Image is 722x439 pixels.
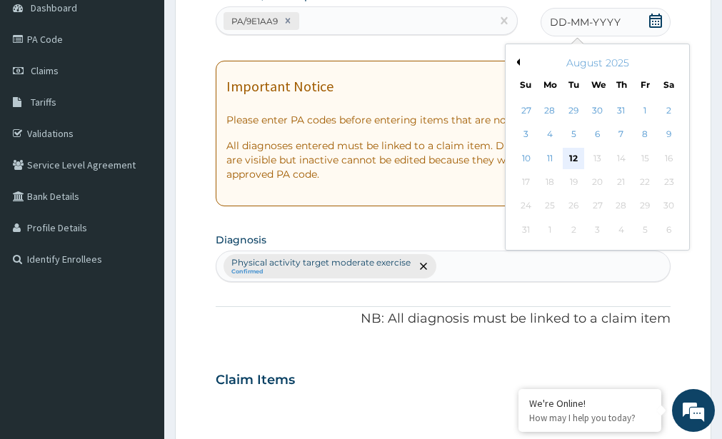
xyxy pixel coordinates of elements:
[639,79,651,91] div: Fr
[611,148,632,169] div: Not available Thursday, August 14th, 2025
[587,196,608,217] div: Not available Wednesday, August 27th, 2025
[616,79,628,91] div: Th
[658,124,680,146] div: Choose Saturday, August 9th, 2025
[563,196,585,217] div: Not available Tuesday, August 26th, 2025
[663,79,676,91] div: Sa
[563,148,585,169] div: Choose Tuesday, August 12th, 2025
[520,79,532,91] div: Su
[550,15,621,29] span: DD-MM-YYYY
[611,219,632,241] div: Not available Thursday, September 4th, 2025
[529,397,651,410] div: We're Online!
[513,59,520,66] button: Previous Month
[539,124,561,146] div: Choose Monday, August 4th, 2025
[7,290,272,340] textarea: Type your message and hit 'Enter'
[563,124,585,146] div: Choose Tuesday, August 5th, 2025
[516,219,537,241] div: Not available Sunday, August 31st, 2025
[635,196,656,217] div: Not available Friday, August 29th, 2025
[587,171,608,193] div: Not available Wednesday, August 20th, 2025
[658,148,680,169] div: Not available Saturday, August 16th, 2025
[514,99,681,242] div: month 2025-08
[516,148,537,169] div: Choose Sunday, August 10th, 2025
[516,124,537,146] div: Choose Sunday, August 3rd, 2025
[234,7,269,41] div: Minimize live chat window
[611,124,632,146] div: Choose Thursday, August 7th, 2025
[529,412,651,424] p: How may I help you today?
[587,148,608,169] div: Not available Wednesday, August 13th, 2025
[226,138,660,181] p: All diagnoses entered must be linked to a claim item. Diagnosis & Claim Items that are visible bu...
[31,1,77,14] span: Dashboard
[635,171,656,193] div: Not available Friday, August 22nd, 2025
[26,71,58,107] img: d_794563401_company_1708531726252_794563401
[591,79,603,91] div: We
[611,171,632,193] div: Not available Thursday, August 21st, 2025
[216,373,295,388] h3: Claim Items
[635,124,656,146] div: Choose Friday, August 8th, 2025
[539,171,561,193] div: Not available Monday, August 18th, 2025
[563,219,585,241] div: Not available Tuesday, September 2nd, 2025
[539,148,561,169] div: Choose Monday, August 11th, 2025
[539,219,561,241] div: Not available Monday, September 1st, 2025
[611,196,632,217] div: Not available Thursday, August 28th, 2025
[587,100,608,121] div: Choose Wednesday, July 30th, 2025
[516,196,537,217] div: Not available Sunday, August 24th, 2025
[227,13,280,29] div: PA/9E1AA9
[539,196,561,217] div: Not available Monday, August 25th, 2025
[31,64,59,77] span: Claims
[226,113,660,127] p: Please enter PA codes before entering items that are not attached to a PA code
[216,233,266,247] label: Diagnosis
[74,80,240,99] div: Chat with us now
[83,130,197,274] span: We're online!
[568,79,580,91] div: Tu
[635,100,656,121] div: Choose Friday, August 1st, 2025
[658,100,680,121] div: Choose Saturday, August 2nd, 2025
[31,96,56,109] span: Tariffs
[611,100,632,121] div: Choose Thursday, July 31st, 2025
[511,56,683,70] div: August 2025
[563,100,585,121] div: Choose Tuesday, July 29th, 2025
[635,148,656,169] div: Not available Friday, August 15th, 2025
[516,100,537,121] div: Choose Sunday, July 27th, 2025
[658,196,680,217] div: Not available Saturday, August 30th, 2025
[587,219,608,241] div: Not available Wednesday, September 3rd, 2025
[226,79,334,94] h1: Important Notice
[587,124,608,146] div: Choose Wednesday, August 6th, 2025
[516,171,537,193] div: Not available Sunday, August 17th, 2025
[635,219,656,241] div: Not available Friday, September 5th, 2025
[658,171,680,193] div: Not available Saturday, August 23rd, 2025
[544,79,556,91] div: Mo
[539,100,561,121] div: Choose Monday, July 28th, 2025
[216,310,671,328] p: NB: All diagnosis must be linked to a claim item
[658,219,680,241] div: Not available Saturday, September 6th, 2025
[563,171,585,193] div: Not available Tuesday, August 19th, 2025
